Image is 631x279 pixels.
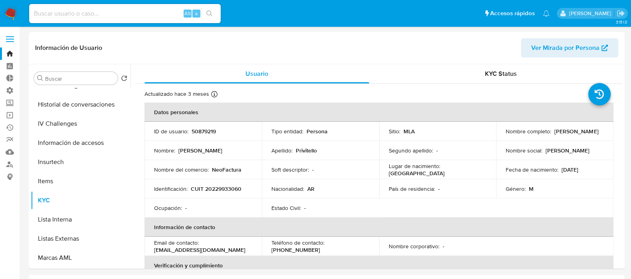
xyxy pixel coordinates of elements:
[506,128,551,135] p: Nombre completo :
[154,128,188,135] p: ID de usuario :
[389,170,445,177] p: [GEOGRAPHIC_DATA]
[31,210,131,229] button: Lista Interna
[404,128,415,135] p: MLA
[521,38,618,57] button: Ver Mirada por Persona
[485,69,517,78] span: KYC Status
[307,128,328,135] p: Persona
[389,243,439,250] p: Nombre corporativo :
[35,44,102,52] h1: Información de Usuario
[271,185,304,192] p: Nacionalidad :
[154,147,175,154] p: Nombre :
[31,229,131,248] button: Listas Externas
[121,75,127,84] button: Volver al orden por defecto
[31,248,131,267] button: Marcas AML
[154,246,245,253] p: [EMAIL_ADDRESS][DOMAIN_NAME]
[31,114,131,133] button: IV Challenges
[436,147,438,154] p: -
[245,69,268,78] span: Usuario
[192,128,216,135] p: 50879219
[154,185,188,192] p: Identificación :
[144,218,613,237] th: Información de contacto
[389,162,440,170] p: Lugar de nacimiento :
[154,166,209,173] p: Nombre del comercio :
[212,166,241,173] p: NeoFactura
[29,8,221,19] input: Buscar usuario o caso...
[144,90,209,98] p: Actualizado hace 3 meses
[37,75,44,81] button: Buscar
[490,9,535,18] span: Accesos rápidos
[312,166,314,173] p: -
[554,128,598,135] p: [PERSON_NAME]
[271,147,293,154] p: Apellido :
[271,166,309,173] p: Soft descriptor :
[443,243,444,250] p: -
[543,10,550,17] a: Notificaciones
[506,166,558,173] p: Fecha de nacimiento :
[31,152,131,172] button: Insurtech
[144,103,613,122] th: Datos personales
[195,10,198,17] span: s
[271,204,301,212] p: Estado Civil :
[271,246,320,253] p: [PHONE_NUMBER]
[389,185,435,192] p: País de residencia :
[389,147,433,154] p: Segundo apellido :
[307,185,315,192] p: AR
[154,239,199,246] p: Email de contacto :
[144,256,613,275] th: Verificación y cumplimiento
[271,239,324,246] p: Teléfono de contacto :
[154,204,182,212] p: Ocupación :
[531,38,599,57] span: Ver Mirada por Persona
[184,10,191,17] span: Alt
[569,10,614,17] p: yanina.loff@mercadolibre.com
[45,75,115,82] input: Buscar
[201,8,218,19] button: search-icon
[31,191,131,210] button: KYC
[271,128,303,135] p: Tipo entidad :
[562,166,578,173] p: [DATE]
[31,133,131,152] button: Información de accesos
[617,9,625,18] a: Salir
[506,185,526,192] p: Género :
[178,147,222,154] p: [PERSON_NAME]
[191,185,241,192] p: CUIT 20229933060
[529,185,534,192] p: M
[506,147,542,154] p: Nombre social :
[546,147,589,154] p: [PERSON_NAME]
[438,185,440,192] p: -
[304,204,306,212] p: -
[185,204,187,212] p: -
[296,147,317,154] p: Privitello
[31,95,131,114] button: Historial de conversaciones
[31,172,131,191] button: Items
[389,128,400,135] p: Sitio :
